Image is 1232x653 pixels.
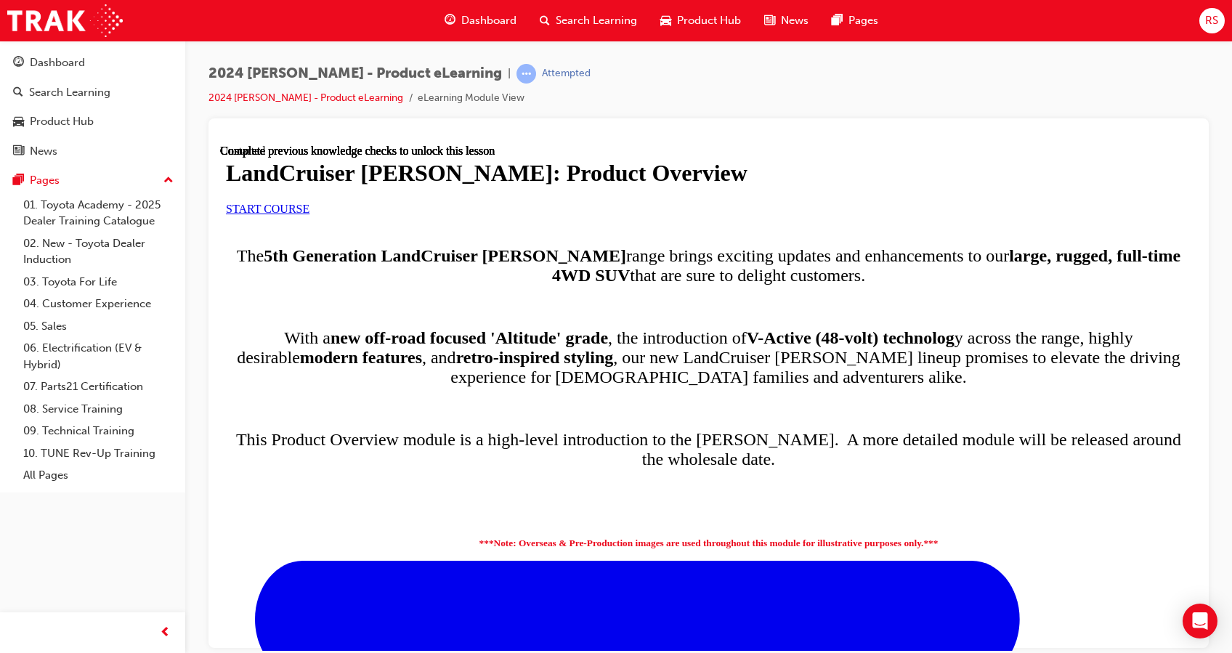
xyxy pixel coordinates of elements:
span: With a , the introduction of y across the range, highly desirable , and , our new LandCruiser [PE... [17,184,960,242]
button: RS [1199,8,1225,33]
div: Product Hub [30,113,94,130]
span: News [781,12,808,29]
a: 03. Toyota For Life [17,271,179,293]
span: pages-icon [832,12,843,30]
strong: retro-inspired styling [236,203,394,222]
a: Dashboard [6,49,179,76]
span: car-icon [13,115,24,129]
a: pages-iconPages [820,6,890,36]
a: 2024 [PERSON_NAME] - Product eLearning [208,92,403,104]
span: car-icon [660,12,671,30]
span: prev-icon [160,624,171,642]
span: up-icon [163,171,174,190]
div: Attempted [542,67,591,81]
span: Dashboard [461,12,516,29]
strong: 5th Generation LandCruiser [PERSON_NAME] [44,102,406,121]
a: News [6,138,179,165]
a: 06. Electrification (EV & Hybrid) [17,337,179,376]
button: Pages [6,167,179,194]
span: Pages [848,12,878,29]
a: 01. Toyota Academy - 2025 Dealer Training Catalogue [17,194,179,232]
a: START COURSE [6,58,89,70]
a: 07. Parts21 Certification [17,376,179,398]
div: Search Learning [29,84,110,101]
span: search-icon [13,86,23,100]
span: news-icon [13,145,24,158]
a: Search Learning [6,79,179,106]
a: 10. TUNE Rev-Up Training [17,442,179,465]
span: Search Learning [556,12,637,29]
span: | [508,65,511,82]
strong: large, rugged, full-time 4WD SUV [332,102,960,140]
span: learningRecordVerb_ATTEMPT-icon [516,64,536,84]
div: News [30,143,57,160]
a: 05. Sales [17,315,179,338]
span: guage-icon [13,57,24,70]
button: DashboardSearch LearningProduct HubNews [6,46,179,167]
a: All Pages [17,464,179,487]
span: news-icon [764,12,775,30]
strong: modern features [80,203,202,222]
span: This Product Overview module is a high-level introduction to the [PERSON_NAME]. A more detailed m... [16,285,961,324]
img: Trak [7,4,123,37]
span: 2024 [PERSON_NAME] - Product eLearning [208,65,502,82]
span: RS [1205,12,1218,29]
a: 04. Customer Experience [17,293,179,315]
a: 09. Technical Training [17,420,179,442]
a: search-iconSearch Learning [528,6,649,36]
span: pages-icon [13,174,24,187]
a: guage-iconDashboard [433,6,528,36]
span: Product Hub [677,12,741,29]
div: Open Intercom Messenger [1183,604,1217,638]
strong: ***Note: Overseas & Pre-Production images are used throughout this module for illustrative purpos... [259,393,718,404]
a: 08. Service Training [17,398,179,421]
span: guage-icon [445,12,455,30]
a: car-iconProduct Hub [649,6,753,36]
strong: V-Active (48-volt) technolog [527,184,734,203]
li: eLearning Module View [418,90,524,107]
a: Product Hub [6,108,179,135]
span: The range brings exciting updates and enhancements to our that are sure to delight customers. [17,102,960,140]
div: Dashboard [30,54,85,71]
div: Pages [30,172,60,189]
a: 02. New - Toyota Dealer Induction [17,232,179,271]
a: news-iconNews [753,6,820,36]
span: search-icon [540,12,550,30]
h1: LandCruiser [PERSON_NAME]: Product Overview [6,15,971,42]
strong: new off-road focused 'Altitude' grade [110,184,388,203]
